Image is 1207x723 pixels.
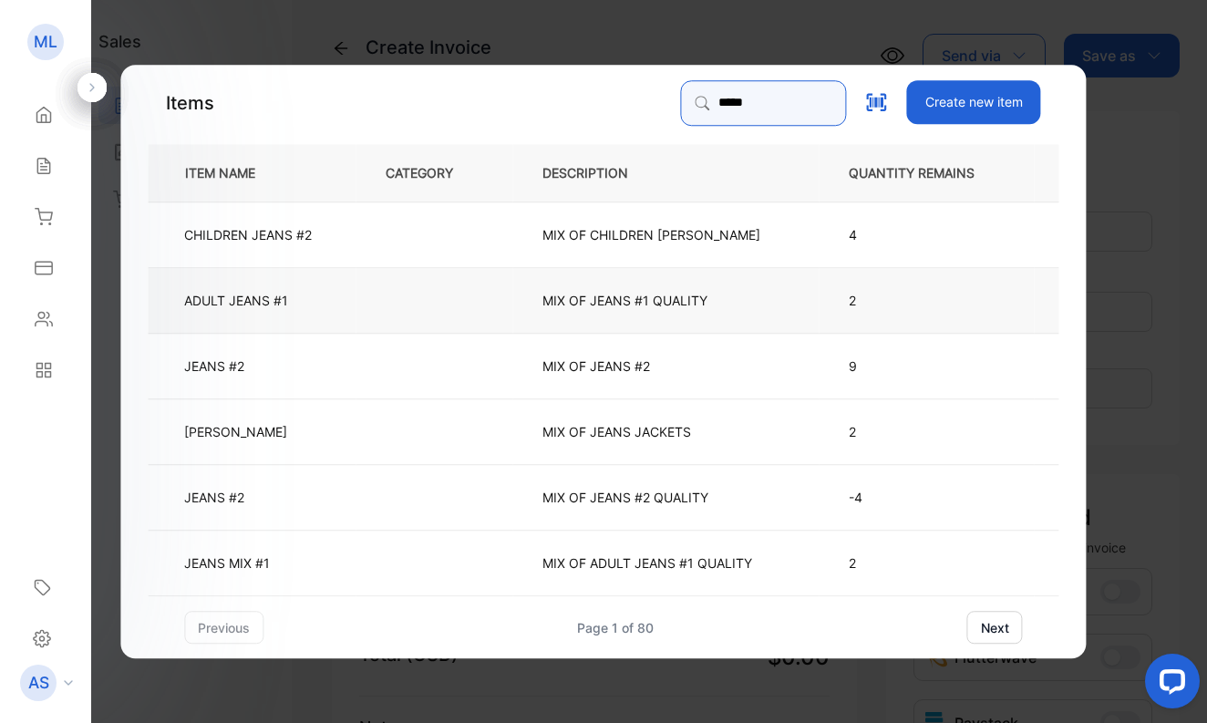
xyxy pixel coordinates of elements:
[184,422,287,441] p: [PERSON_NAME]
[184,611,263,644] button: previous
[542,225,760,244] p: MIX OF CHILDREN [PERSON_NAME]
[849,163,1004,182] p: QUANTITY REMAINS
[184,225,312,244] p: CHILDREN JEANS #2
[542,488,708,507] p: MIX OF JEANS #2 QUALITY
[184,488,246,507] p: JEANS #2
[1130,646,1207,723] iframe: LiveChat chat widget
[849,291,1004,310] p: 2
[34,30,57,54] p: ML
[184,553,270,573] p: JEANS MIX #1
[849,422,1004,441] p: 2
[542,553,752,573] p: MIX OF ADULT JEANS #1 QUALITY
[542,422,691,441] p: MIX OF JEANS JACKETS
[386,163,482,182] p: CATEGORY
[849,488,1004,507] p: -4
[849,553,1004,573] p: 2
[178,163,284,182] p: ITEM NAME
[184,291,288,310] p: ADULT JEANS #1
[28,671,49,695] p: AS
[907,80,1041,124] button: Create new item
[542,356,650,376] p: MIX OF JEANS #2
[849,356,1004,376] p: 9
[577,618,654,637] div: Page 1 of 80
[849,225,1004,244] p: 4
[542,291,707,310] p: MIX OF JEANS #1 QUALITY
[166,89,214,117] p: Items
[967,611,1023,644] button: next
[542,163,657,182] p: DESCRIPTION
[184,356,246,376] p: JEANS #2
